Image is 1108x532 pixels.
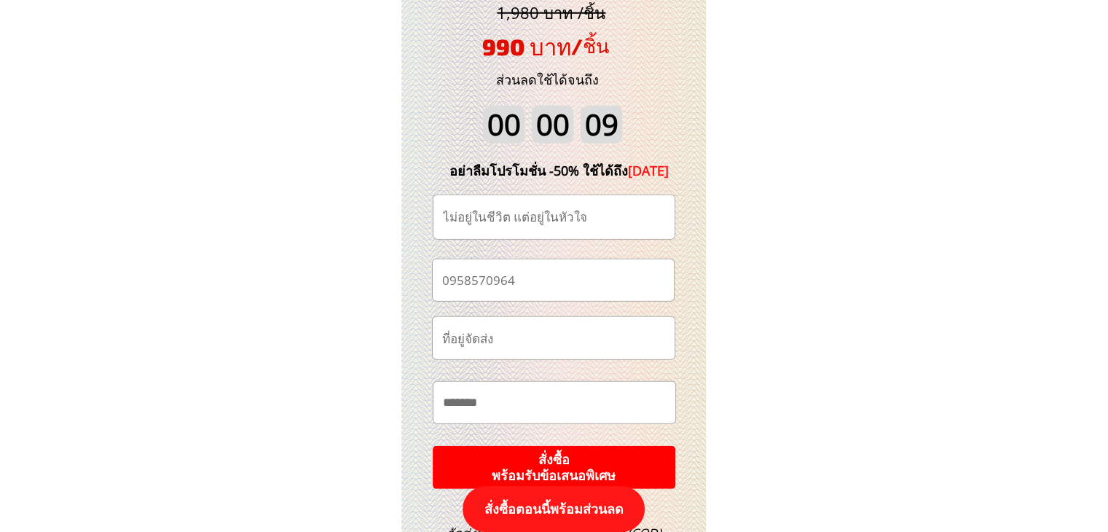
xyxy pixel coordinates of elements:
input: เบอร์โทรศัพท์ [439,259,668,301]
div: อย่าลืมโปรโมชั่น -50% ใช้ได้ถึง [428,160,691,181]
h3: ส่วนลดใช้ได้จนถึง [476,69,618,90]
span: /ชิ้น [571,34,609,57]
span: 1,980 บาท /ชิ้น [497,1,605,23]
input: ชื่อ-นามสกุล [439,195,669,239]
input: ที่อยู่จัดส่ง [439,317,669,359]
p: สั่งซื้อตอนนี้พร้อมส่วนลด [463,486,645,532]
span: [DATE] [628,162,669,179]
span: 990 บาท [482,33,571,60]
p: สั่งซื้อ พร้อมรับข้อเสนอพิเศษ [432,446,675,489]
